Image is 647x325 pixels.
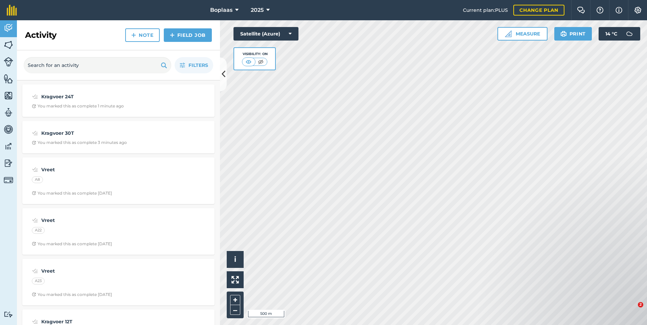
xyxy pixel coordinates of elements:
img: svg+xml;base64,PD94bWwgdmVyc2lvbj0iMS4wIiBlbmNvZGluZz0idXRmLTgiPz4KPCEtLSBHZW5lcmF0b3I6IEFkb2JlIE... [4,124,13,134]
img: svg+xml;base64,PHN2ZyB4bWxucz0iaHR0cDovL3d3dy53My5vcmcvMjAwMC9zdmciIHdpZHRoPSIxOSIgaGVpZ2h0PSIyNC... [161,61,167,69]
button: i [227,251,244,268]
span: Current plan : PLUS [463,6,508,14]
img: svg+xml;base64,PHN2ZyB4bWxucz0iaHR0cDovL3d3dy53My5vcmcvMjAwMC9zdmciIHdpZHRoPSI1MCIgaGVpZ2h0PSI0MC... [256,58,265,65]
img: Clock with arrow pointing clockwise [32,242,36,246]
img: svg+xml;base64,PD94bWwgdmVyc2lvbj0iMS4wIiBlbmNvZGluZz0idXRmLTgiPz4KPCEtLSBHZW5lcmF0b3I6IEFkb2JlIE... [32,216,38,224]
img: Four arrows, one pointing top left, one top right, one bottom right and the last bottom left [231,276,239,283]
strong: Vreet [41,166,149,173]
strong: Kragvoer 24T [41,93,149,100]
button: Print [554,27,592,41]
img: fieldmargin Logo [7,5,17,16]
img: Clock with arrow pointing clockwise [32,292,36,297]
a: VreetA8Clock with arrow pointing clockwiseYou marked this as complete [DATE] [26,161,210,200]
img: svg+xml;base64,PHN2ZyB4bWxucz0iaHR0cDovL3d3dy53My5vcmcvMjAwMC9zdmciIHdpZHRoPSIxNCIgaGVpZ2h0PSIyNC... [131,31,136,39]
a: Field Job [164,28,212,42]
img: svg+xml;base64,PD94bWwgdmVyc2lvbj0iMS4wIiBlbmNvZGluZz0idXRmLTgiPz4KPCEtLSBHZW5lcmF0b3I6IEFkb2JlIE... [4,141,13,151]
img: Clock with arrow pointing clockwise [32,141,36,145]
a: Change plan [513,5,564,16]
div: A23 [32,278,45,284]
img: svg+xml;base64,PD94bWwgdmVyc2lvbj0iMS4wIiBlbmNvZGluZz0idXRmLTgiPz4KPCEtLSBHZW5lcmF0b3I6IEFkb2JlIE... [4,57,13,67]
img: svg+xml;base64,PHN2ZyB4bWxucz0iaHR0cDovL3d3dy53My5vcmcvMjAwMC9zdmciIHdpZHRoPSIxOSIgaGVpZ2h0PSIyNC... [560,30,567,38]
input: Search for an activity [24,57,171,73]
img: svg+xml;base64,PHN2ZyB4bWxucz0iaHR0cDovL3d3dy53My5vcmcvMjAwMC9zdmciIHdpZHRoPSI1NiIgaGVpZ2h0PSI2MC... [4,91,13,101]
img: svg+xml;base64,PHN2ZyB4bWxucz0iaHR0cDovL3d3dy53My5vcmcvMjAwMC9zdmciIHdpZHRoPSIxNCIgaGVpZ2h0PSIyNC... [170,31,175,39]
span: i [234,255,236,264]
img: Clock with arrow pointing clockwise [32,104,36,108]
span: Boplaas [210,6,232,14]
span: 2025 [251,6,264,14]
iframe: Intercom live chat [624,302,640,318]
img: svg+xml;base64,PD94bWwgdmVyc2lvbj0iMS4wIiBlbmNvZGluZz0idXRmLTgiPz4KPCEtLSBHZW5lcmF0b3I6IEFkb2JlIE... [4,175,13,185]
img: Two speech bubbles overlapping with the left bubble in the forefront [577,7,585,14]
img: Clock with arrow pointing clockwise [32,191,36,195]
span: 14 ° C [605,27,617,41]
div: A8 [32,176,43,183]
img: svg+xml;base64,PD94bWwgdmVyc2lvbj0iMS4wIiBlbmNvZGluZz0idXRmLTgiPz4KPCEtLSBHZW5lcmF0b3I6IEFkb2JlIE... [4,311,13,318]
img: svg+xml;base64,PD94bWwgdmVyc2lvbj0iMS4wIiBlbmNvZGluZz0idXRmLTgiPz4KPCEtLSBHZW5lcmF0b3I6IEFkb2JlIE... [32,129,38,137]
div: A22 [32,227,45,234]
a: Kragvoer 30TClock with arrow pointing clockwiseYou marked this as complete 3 minutes ago [26,125,210,149]
strong: Kragvoer 30T [41,129,149,137]
a: VreetA22Clock with arrow pointing clockwiseYou marked this as complete [DATE] [26,212,210,251]
img: svg+xml;base64,PHN2ZyB4bWxucz0iaHR0cDovL3d3dy53My5vcmcvMjAwMC9zdmciIHdpZHRoPSI1NiIgaGVpZ2h0PSI2MC... [4,74,13,84]
span: 2 [638,302,643,307]
img: svg+xml;base64,PHN2ZyB4bWxucz0iaHR0cDovL3d3dy53My5vcmcvMjAwMC9zdmciIHdpZHRoPSI1NiIgaGVpZ2h0PSI2MC... [4,40,13,50]
img: svg+xml;base64,PD94bWwgdmVyc2lvbj0iMS4wIiBlbmNvZGluZz0idXRmLTgiPz4KPCEtLSBHZW5lcmF0b3I6IEFkb2JlIE... [4,158,13,168]
a: Note [125,28,160,42]
img: svg+xml;base64,PD94bWwgdmVyc2lvbj0iMS4wIiBlbmNvZGluZz0idXRmLTgiPz4KPCEtLSBHZW5lcmF0b3I6IEFkb2JlIE... [4,23,13,33]
h2: Activity [25,30,57,41]
button: Measure [497,27,548,41]
strong: Vreet [41,217,149,224]
div: Visibility: On [242,51,268,57]
button: + [230,295,240,305]
img: svg+xml;base64,PD94bWwgdmVyc2lvbj0iMS4wIiBlbmNvZGluZz0idXRmLTgiPz4KPCEtLSBHZW5lcmF0b3I6IEFkb2JlIE... [32,93,38,101]
img: A cog icon [634,7,642,14]
strong: Vreet [41,267,149,275]
img: A question mark icon [596,7,604,14]
a: VreetA23Clock with arrow pointing clockwiseYou marked this as complete [DATE] [26,263,210,301]
div: You marked this as complete 1 minute ago [32,103,124,109]
img: svg+xml;base64,PD94bWwgdmVyc2lvbj0iMS4wIiBlbmNvZGluZz0idXRmLTgiPz4KPCEtLSBHZW5lcmF0b3I6IEFkb2JlIE... [32,267,38,275]
button: Filters [175,57,213,73]
div: You marked this as complete [DATE] [32,191,112,196]
button: 14 °C [599,27,640,41]
button: – [230,305,240,315]
div: You marked this as complete [DATE] [32,292,112,297]
div: You marked this as complete 3 minutes ago [32,140,127,145]
div: You marked this as complete [DATE] [32,241,112,247]
a: Kragvoer 24TClock with arrow pointing clockwiseYou marked this as complete 1 minute ago [26,89,210,113]
img: svg+xml;base64,PD94bWwgdmVyc2lvbj0iMS4wIiBlbmNvZGluZz0idXRmLTgiPz4KPCEtLSBHZW5lcmF0b3I6IEFkb2JlIE... [623,27,636,41]
img: svg+xml;base64,PHN2ZyB4bWxucz0iaHR0cDovL3d3dy53My5vcmcvMjAwMC9zdmciIHdpZHRoPSIxNyIgaGVpZ2h0PSIxNy... [616,6,622,14]
img: Ruler icon [505,30,512,37]
span: Filters [188,61,208,69]
button: Satellite (Azure) [233,27,298,41]
img: svg+xml;base64,PD94bWwgdmVyc2lvbj0iMS4wIiBlbmNvZGluZz0idXRmLTgiPz4KPCEtLSBHZW5lcmF0b3I6IEFkb2JlIE... [32,166,38,174]
img: svg+xml;base64,PHN2ZyB4bWxucz0iaHR0cDovL3d3dy53My5vcmcvMjAwMC9zdmciIHdpZHRoPSI1MCIgaGVpZ2h0PSI0MC... [244,58,253,65]
img: svg+xml;base64,PD94bWwgdmVyc2lvbj0iMS4wIiBlbmNvZGluZz0idXRmLTgiPz4KPCEtLSBHZW5lcmF0b3I6IEFkb2JlIE... [4,107,13,118]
